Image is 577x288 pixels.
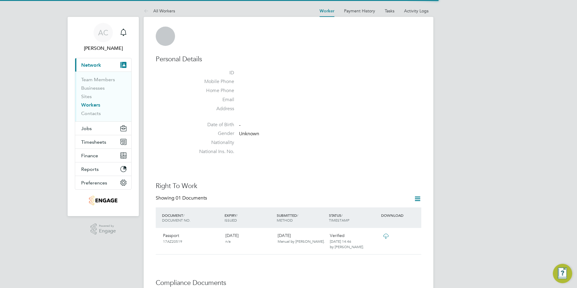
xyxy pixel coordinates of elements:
span: Finance [81,153,98,158]
a: Businesses [81,85,105,91]
span: Timesheets [81,139,106,145]
div: Showing [156,195,208,201]
a: AC[PERSON_NAME] [75,23,132,52]
h3: Right To Work [156,182,421,190]
label: National Ins. No. [192,149,234,155]
span: Amy Courtney [75,45,132,52]
h3: Personal Details [156,55,421,64]
a: Worker [320,8,334,14]
label: Mobile Phone [192,78,234,85]
span: n/a [225,239,231,244]
span: 01 Documents [176,195,207,201]
span: DOCUMENT NO. [162,218,190,222]
span: 17AZ20519 [163,239,182,244]
div: SUBMITTED [275,210,327,226]
a: Go to home page [75,196,132,205]
span: Unknown [239,131,259,137]
span: Jobs [81,126,92,131]
button: Engage Resource Center [553,264,572,283]
div: Passport [161,230,223,246]
button: Preferences [75,176,131,189]
img: knightwood-logo-retina.png [89,196,117,205]
button: Timesheets [75,135,131,149]
a: All Workers [144,8,175,14]
a: Tasks [385,8,394,14]
label: Gender [192,130,234,137]
span: Engage [99,229,116,234]
span: Powered by [99,223,116,229]
label: Address [192,106,234,112]
label: Email [192,97,234,103]
span: / [297,213,298,218]
a: Sites [81,94,92,99]
span: METHOD [277,218,293,222]
span: - [239,122,241,128]
a: Activity Logs [404,8,429,14]
label: Nationality [192,139,234,146]
span: Verified [330,233,345,238]
button: Jobs [75,122,131,135]
button: Reports [75,162,131,176]
a: Contacts [81,110,101,116]
span: by [PERSON_NAME]. [330,244,364,249]
div: Network [75,72,131,121]
label: Home Phone [192,88,234,94]
button: Finance [75,149,131,162]
button: Network [75,58,131,72]
div: [DATE] [223,230,275,246]
span: AC [98,29,108,37]
span: ISSUED [225,218,237,222]
span: Reports [81,166,99,172]
span: / [183,213,184,218]
span: Network [81,62,101,68]
div: EXPIRY [223,210,275,226]
span: / [236,213,237,218]
a: Team Members [81,77,115,82]
div: STATUS [327,210,380,226]
div: DOCUMENT [161,210,223,226]
div: [DATE] [275,230,327,246]
div: DOWNLOAD [380,210,421,221]
label: Date of Birth [192,122,234,128]
a: Powered byEngage [91,223,116,235]
label: ID [192,70,234,76]
span: Preferences [81,180,107,186]
nav: Main navigation [68,17,139,216]
span: [DATE] 14:46 [330,239,351,244]
span: TIMESTAMP [329,218,349,222]
span: Manual by [PERSON_NAME]. [278,239,325,244]
a: Payment History [344,8,375,14]
a: Workers [81,102,100,108]
span: / [341,213,343,218]
h3: Compliance Documents [156,279,421,287]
